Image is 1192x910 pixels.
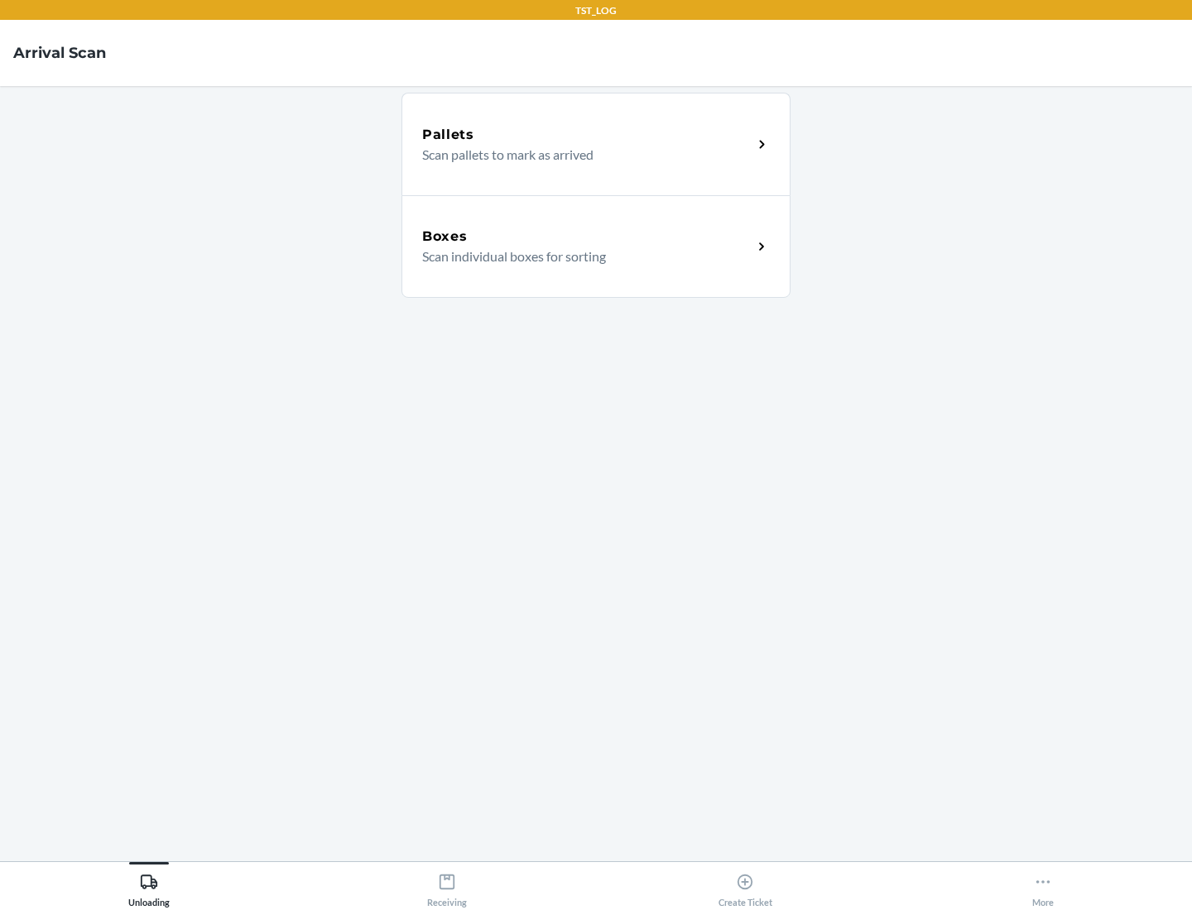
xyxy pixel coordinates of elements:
p: Scan pallets to mark as arrived [422,145,739,165]
div: Receiving [427,866,467,908]
button: Receiving [298,862,596,908]
button: Create Ticket [596,862,894,908]
a: PalletsScan pallets to mark as arrived [401,93,791,195]
h5: Pallets [422,125,474,145]
div: More [1032,866,1054,908]
h5: Boxes [422,227,468,247]
div: Create Ticket [719,866,772,908]
p: TST_LOG [575,3,617,18]
div: Unloading [128,866,170,908]
a: BoxesScan individual boxes for sorting [401,195,791,298]
h4: Arrival Scan [13,42,106,64]
button: More [894,862,1192,908]
p: Scan individual boxes for sorting [422,247,739,266]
